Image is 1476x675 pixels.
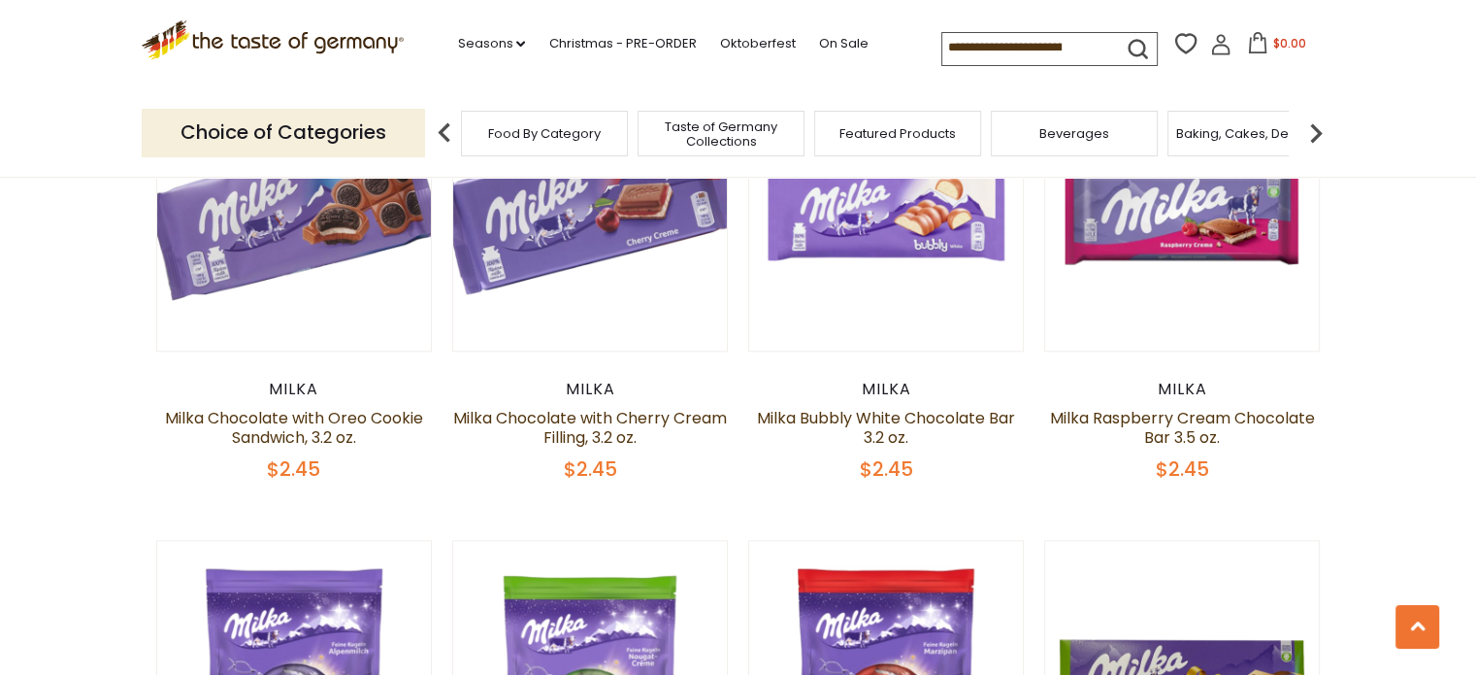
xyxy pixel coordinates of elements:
span: $2.45 [563,456,616,483]
div: Milka [452,380,729,399]
img: next arrow [1296,114,1335,152]
a: Christmas - PRE-ORDER [548,33,696,54]
a: Taste of Germany Collections [643,119,799,149]
span: $0.00 [1272,35,1305,51]
div: Milka [1044,380,1321,399]
a: Milka Chocolate with Oreo Cookie Sandwich, 3.2 oz. [165,407,423,449]
img: Milka [453,77,728,352]
div: Milka [156,380,433,399]
a: Milka Bubbly White Chocolate Bar 3.2 oz. [757,407,1015,449]
p: Choice of Categories [142,109,425,156]
a: Milka Raspberry Cream Chocolate Bar 3.5 oz. [1050,407,1315,449]
a: Milka Chocolate with Cherry Cream Filling, 3.2 oz. [453,407,727,449]
img: Milka [157,77,432,352]
div: Milka [748,380,1025,399]
button: $0.00 [1235,32,1318,61]
a: Beverages [1039,126,1109,141]
span: $2.45 [1156,456,1209,483]
a: Food By Category [488,126,601,141]
a: Featured Products [839,126,956,141]
a: Oktoberfest [719,33,795,54]
a: Baking, Cakes, Desserts [1176,126,1327,141]
a: On Sale [818,33,868,54]
img: Milka [749,77,1024,352]
span: $2.45 [860,456,913,483]
span: $2.45 [267,456,320,483]
img: Milka [1045,77,1320,352]
img: previous arrow [425,114,464,152]
a: Seasons [457,33,525,54]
